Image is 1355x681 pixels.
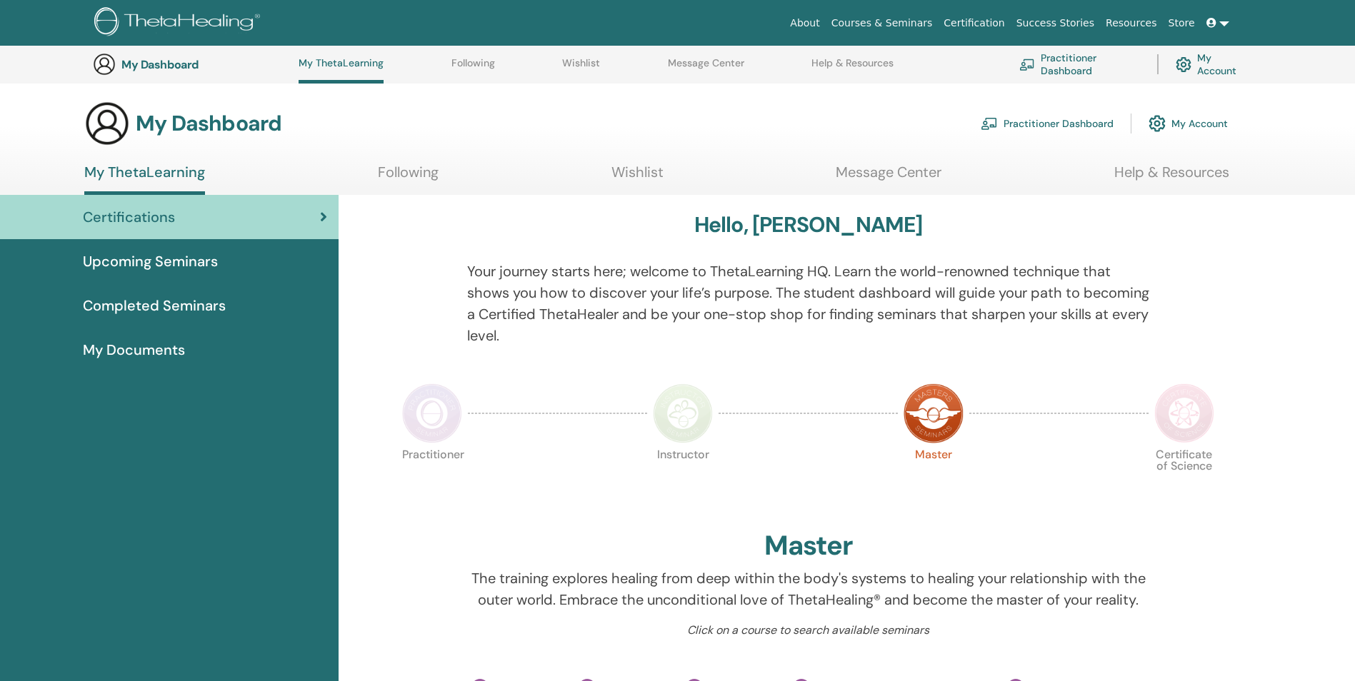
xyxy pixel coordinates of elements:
[562,57,600,80] a: Wishlist
[467,567,1149,610] p: The training explores healing from deep within the body's systems to healing your relationship wi...
[1154,383,1214,443] img: Certificate of Science
[1019,49,1140,80] a: Practitioner Dashboard
[402,449,462,509] p: Practitioner
[904,449,964,509] p: Master
[402,383,462,443] img: Practitioner
[904,383,964,443] img: Master
[1114,163,1229,191] a: Help & Resources
[136,111,281,136] h3: My Dashboard
[1149,111,1166,136] img: cog.svg
[826,10,939,36] a: Courses & Seminars
[653,383,713,443] img: Instructor
[981,117,998,130] img: chalkboard-teacher.svg
[1154,449,1214,509] p: Certificate of Science
[83,206,175,228] span: Certifications
[83,339,185,360] span: My Documents
[94,7,265,39] img: logo.png
[784,10,825,36] a: About
[668,57,744,80] a: Message Center
[93,53,116,76] img: generic-user-icon.jpg
[84,101,130,146] img: generic-user-icon.jpg
[84,163,205,195] a: My ThetaLearning
[451,57,495,80] a: Following
[836,163,941,191] a: Message Center
[938,10,1010,36] a: Certification
[83,295,226,316] span: Completed Seminars
[611,163,664,191] a: Wishlist
[467,622,1149,639] p: Click on a course to search available seminars
[1176,49,1248,80] a: My Account
[121,58,264,71] h3: My Dashboard
[1163,10,1201,36] a: Store
[653,449,713,509] p: Instructor
[764,530,853,563] h2: Master
[1011,10,1100,36] a: Success Stories
[811,57,894,80] a: Help & Resources
[1019,59,1035,70] img: chalkboard-teacher.svg
[981,108,1114,139] a: Practitioner Dashboard
[378,163,439,191] a: Following
[1100,10,1163,36] a: Resources
[299,57,384,84] a: My ThetaLearning
[83,251,218,272] span: Upcoming Seminars
[467,261,1149,346] p: Your journey starts here; welcome to ThetaLearning HQ. Learn the world-renowned technique that sh...
[1176,54,1191,76] img: cog.svg
[1149,108,1228,139] a: My Account
[694,212,923,238] h3: Hello, [PERSON_NAME]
